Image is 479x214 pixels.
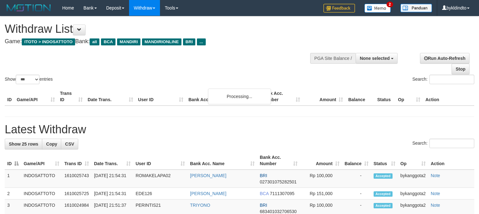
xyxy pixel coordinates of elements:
[431,203,440,208] a: Note
[92,170,133,188] td: [DATE] 21:54:31
[46,142,57,147] span: Copy
[374,191,393,197] span: Accepted
[5,123,474,136] h1: Latest Withdraw
[5,152,21,170] th: ID: activate to sort column descending
[133,188,188,200] td: EDE126
[190,191,226,196] a: [PERSON_NAME]
[92,152,133,170] th: Date Trans.: activate to sort column ascending
[310,53,356,64] div: PGA Site Balance /
[22,38,75,45] span: ITOTO > INDOSATTOTO
[431,191,440,196] a: Note
[260,173,267,178] span: BRI
[62,188,92,200] td: 1610025725
[412,75,474,84] label: Search:
[346,88,375,106] th: Balance
[142,38,181,45] span: MANDIRIONLINE
[183,38,195,45] span: BRI
[117,38,140,45] span: MANDIRI
[21,170,62,188] td: INDOSATTOTO
[300,188,342,200] td: Rp 151,000
[5,188,21,200] td: 2
[5,88,14,106] th: ID
[208,89,271,104] div: Processing...
[398,188,428,200] td: bykanggota2
[423,88,474,106] th: Action
[260,209,297,214] span: Copy 683401032706530 to clipboard
[374,173,393,179] span: Accepted
[197,38,205,45] span: ...
[342,170,371,188] td: -
[360,56,390,61] span: None selected
[429,75,474,84] input: Search:
[9,142,38,147] span: Show 25 rows
[90,38,99,45] span: all
[5,170,21,188] td: 1
[62,152,92,170] th: Trans ID: activate to sort column ascending
[412,139,474,148] label: Search:
[420,53,470,64] a: Run Auto-Refresh
[62,170,92,188] td: 1610025743
[300,170,342,188] td: Rp 100,000
[398,152,428,170] th: Op: activate to sort column ascending
[101,38,115,45] span: BCA
[387,2,393,7] span: 2
[14,88,57,106] th: Game/API
[398,170,428,188] td: bykanggota2
[260,191,269,196] span: BCA
[42,139,61,149] a: Copy
[270,191,294,196] span: Copy 7111307095 to clipboard
[5,3,53,13] img: MOTION_logo.png
[342,188,371,200] td: -
[61,139,78,149] a: CSV
[375,88,395,106] th: Status
[65,142,74,147] span: CSV
[259,88,303,106] th: Bank Acc. Number
[190,203,210,208] a: TRIYONO
[260,203,267,208] span: BRI
[374,203,393,208] span: Accepted
[21,188,62,200] td: INDOSATTOTO
[300,152,342,170] th: Amount: activate to sort column ascending
[133,170,188,188] td: ROMAKELAPA02
[364,4,391,13] img: Button%20Memo.svg
[303,88,346,106] th: Amount
[323,4,355,13] img: Feedback.jpg
[21,152,62,170] th: Game/API: activate to sort column ascending
[133,152,188,170] th: User ID: activate to sort column ascending
[428,152,474,170] th: Action
[452,64,470,74] a: Stop
[57,88,85,106] th: Trans ID
[395,88,423,106] th: Op
[260,179,297,184] span: Copy 027301075282501 to clipboard
[85,88,136,106] th: Date Trans.
[429,139,474,148] input: Search:
[257,152,300,170] th: Bank Acc. Number: activate to sort column ascending
[371,152,398,170] th: Status: activate to sort column ascending
[356,53,398,64] button: None selected
[5,38,313,45] h4: Game: Bank:
[431,173,440,178] a: Note
[5,139,42,149] a: Show 25 rows
[136,88,186,106] th: User ID
[186,88,259,106] th: Bank Acc. Name
[5,75,53,84] label: Show entries
[400,4,432,12] img: panduan.png
[190,173,226,178] a: [PERSON_NAME]
[16,75,39,84] select: Showentries
[5,23,313,35] h1: Withdraw List
[92,188,133,200] td: [DATE] 21:54:31
[342,152,371,170] th: Balance: activate to sort column ascending
[187,152,257,170] th: Bank Acc. Name: activate to sort column ascending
